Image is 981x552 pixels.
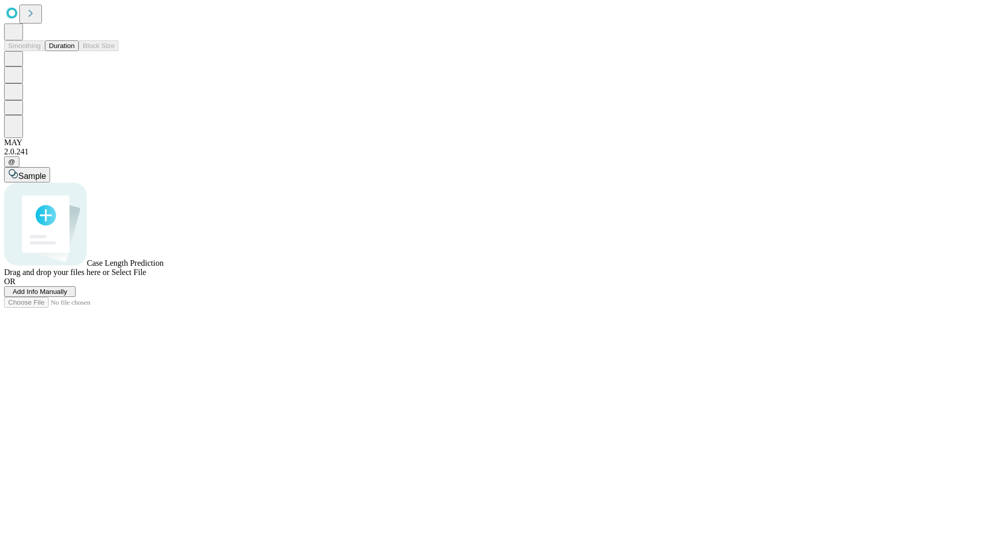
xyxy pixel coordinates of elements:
[8,158,15,166] span: @
[4,286,76,297] button: Add Info Manually
[45,40,79,51] button: Duration
[79,40,119,51] button: Block Size
[13,288,67,295] span: Add Info Manually
[87,259,163,267] span: Case Length Prediction
[4,147,977,156] div: 2.0.241
[4,167,50,182] button: Sample
[18,172,46,180] span: Sample
[4,277,15,286] span: OR
[4,40,45,51] button: Smoothing
[4,138,977,147] div: MAY
[4,156,19,167] button: @
[4,268,109,277] span: Drag and drop your files here or
[111,268,146,277] span: Select File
